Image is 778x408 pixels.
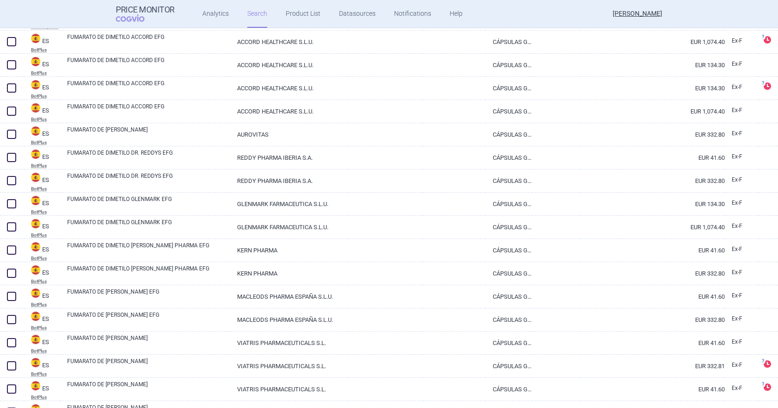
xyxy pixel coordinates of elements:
a: Ex-F [725,150,759,164]
a: AUROVITAS [230,123,347,146]
a: CÁPSULAS GASTRORRESISTENTES [486,146,533,169]
span: COGVIO [116,14,157,22]
a: ACCORD HEALTHCARE S.L.U. [230,31,347,53]
img: Spain [31,34,40,43]
a: ESESBotPlus [24,288,60,307]
abbr: BotPlus — Online database developed by the General Council of Official Associations of Pharmacist... [31,140,60,145]
a: ESESBotPlus [24,218,60,238]
a: FUMARATO DE [PERSON_NAME] [67,357,230,374]
a: Ex-F [725,382,759,395]
a: ESESBotPlus [24,102,60,122]
a: Ex-F [725,127,759,141]
a: ESESBotPlus [24,56,60,75]
span: ? [760,382,765,387]
a: Ex-F [725,220,759,233]
a: ? [764,82,775,89]
a: EUR 1,074.40 [618,100,725,123]
a: Ex-F [725,335,759,349]
a: CÁPSULAS GASTRORRESISTENTES [486,100,533,123]
img: Spain [31,265,40,275]
a: CÁPSULAS GASTRORRESISTENTES [486,285,533,308]
img: Spain [31,219,40,228]
img: Spain [31,103,40,113]
a: Ex-F [725,196,759,210]
a: EUR 1,074.40 [618,216,725,239]
span: Ex-factory price [732,200,742,206]
abbr: BotPlus — Online database developed by the General Council of Official Associations of Pharmacist... [31,395,60,400]
span: Ex-factory price [732,223,742,229]
a: Ex-F [725,266,759,280]
span: Ex-factory price [732,107,742,113]
a: EUR 332.80 [618,123,725,146]
a: KERN PHARMA [230,239,347,262]
a: ESESBotPlus [24,380,60,400]
img: Spain [31,358,40,367]
a: MACLEODS PHARMA ESPAÑA S.L.U. [230,308,347,331]
a: ESESBotPlus [24,195,60,214]
a: EUR 332.80 [618,308,725,331]
a: EUR 332.80 [618,262,725,285]
a: VIATRIS PHARMACEUTICALS S.L. [230,355,347,377]
a: FUMARATO DE [PERSON_NAME] [67,334,230,351]
img: Spain [31,196,40,205]
a: CÁPSULAS GASTRORRESISTENTES [486,239,533,262]
a: CÁPSULAS GASTRORRESISTENTES [486,169,533,192]
abbr: BotPlus — Online database developed by the General Council of Official Associations of Pharmacist... [31,187,60,191]
abbr: BotPlus — Online database developed by the General Council of Official Associations of Pharmacist... [31,94,60,99]
a: ESESBotPlus [24,33,60,52]
img: Spain [31,312,40,321]
a: EUR 41.60 [618,239,725,262]
a: EUR 134.30 [618,193,725,215]
a: Ex-F [725,312,759,326]
a: ? [764,360,775,367]
abbr: BotPlus — Online database developed by the General Council of Official Associations of Pharmacist... [31,349,60,353]
a: Ex-F [725,358,759,372]
a: CÁPSULAS GASTRORRESISTENTES [486,123,533,146]
a: CÁPSULAS GASTRORRESISTENTES [486,54,533,76]
a: Ex-F [725,81,759,94]
abbr: BotPlus — Online database developed by the General Council of Official Associations of Pharmacist... [31,48,60,52]
abbr: BotPlus — Online database developed by the General Council of Official Associations of Pharmacist... [31,302,60,307]
a: EUR 332.80 [618,169,725,192]
a: ESESBotPlus [24,241,60,261]
a: ACCORD HEALTHCARE S.L.U. [230,100,347,123]
abbr: BotPlus — Online database developed by the General Council of Official Associations of Pharmacist... [31,210,60,214]
a: CÁPSULAS GASTRORRESISTENTES [486,308,533,331]
a: CÁPSULAS GASTRORRESISTENTES [486,262,533,285]
a: ESESBotPlus [24,79,60,99]
abbr: BotPlus — Online database developed by the General Council of Official Associations of Pharmacist... [31,372,60,377]
img: Spain [31,381,40,390]
a: ACCORD HEALTHCARE S.L.U. [230,77,347,100]
img: Spain [31,150,40,159]
a: ACCORD HEALTHCARE S.L.U. [230,54,347,76]
strong: Price Monitor [116,5,175,14]
a: CÁPSULAS GASTRORRESISTENTES [486,216,533,239]
span: Ex-factory price [732,61,742,67]
abbr: BotPlus — Online database developed by the General Council of Official Associations of Pharmacist... [31,117,60,122]
span: Ex-factory price [732,339,742,345]
span: Ex-factory price [732,153,742,160]
a: CÁPSULAS GASTRORRESISTENTES [486,193,533,215]
a: FUMARATO DE [PERSON_NAME] [67,380,230,397]
a: FUMARATO DE DIMETILO ACCORD EFG [67,56,230,73]
span: Ex-factory price [732,315,742,322]
img: Spain [31,80,40,89]
abbr: BotPlus — Online database developed by the General Council of Official Associations of Pharmacist... [31,233,60,238]
span: ? [760,358,765,364]
img: Spain [31,289,40,298]
a: CÁPSULAS GASTRORRESISTENTES [486,332,533,354]
a: ESESBotPlus [24,126,60,145]
span: Ex-factory price [732,130,742,137]
span: ? [760,34,765,40]
a: GLENMARK FARMACEUTICA S.L.U. [230,193,347,215]
a: Ex-F [725,57,759,71]
a: EUR 41.60 [618,378,725,401]
span: Ex-factory price [732,269,742,276]
a: Ex-F [725,34,759,48]
a: Ex-F [725,173,759,187]
a: FUMARATO DE DIMETILO DR. REDDYS EFG [67,172,230,188]
a: ESESBotPlus [24,357,60,377]
a: ? [764,36,775,43]
a: ESESBotPlus [24,311,60,330]
a: EUR 332.81 [618,355,725,377]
